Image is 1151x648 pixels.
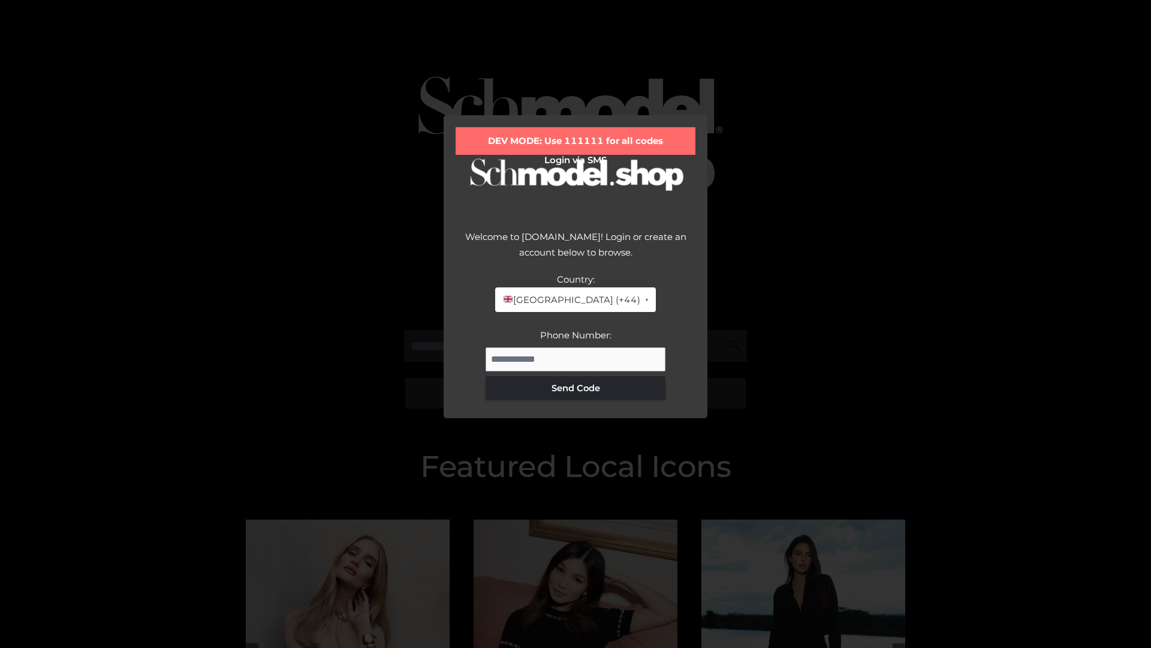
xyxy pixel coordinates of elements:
[486,376,665,400] button: Send Code
[540,329,611,341] label: Phone Number:
[456,155,695,166] h2: Login via SMS
[502,292,640,308] span: [GEOGRAPHIC_DATA] (+44)
[557,274,595,285] label: Country:
[456,127,695,155] div: DEV MODE: Use 111111 for all codes
[504,295,513,304] img: 🇬🇧
[456,229,695,272] div: Welcome to [DOMAIN_NAME]! Login or create an account below to browse.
